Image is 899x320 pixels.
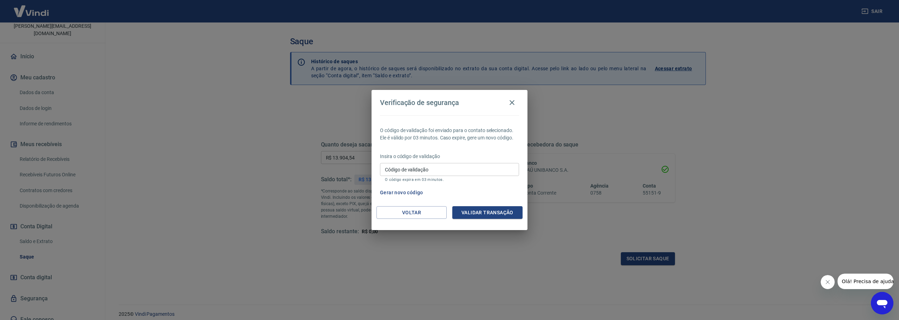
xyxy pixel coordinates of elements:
p: O código de validação foi enviado para o contato selecionado. Ele é válido por 03 minutos. Caso e... [380,127,519,142]
button: Gerar novo código [377,186,426,199]
button: Validar transação [452,206,523,219]
p: O código expira em 03 minutos. [385,177,514,182]
p: Insira o código de validação [380,153,519,160]
iframe: Botão para abrir a janela de mensagens [871,292,893,314]
button: Voltar [376,206,447,219]
iframe: Mensagem da empresa [838,274,893,289]
span: Olá! Precisa de ajuda? [4,5,59,11]
iframe: Fechar mensagem [821,275,835,289]
h4: Verificação de segurança [380,98,459,107]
